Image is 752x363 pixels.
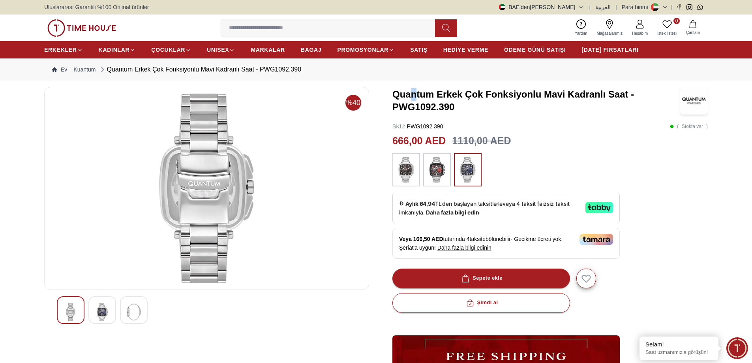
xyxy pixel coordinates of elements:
font: | [671,4,673,10]
img: ... [47,19,116,37]
font: Mağazalarımız [596,31,623,36]
a: UNISEX [207,43,235,57]
font: - Gecikme ücreti yok, Şeriat'a uygun! [399,236,563,251]
img: ... [396,157,416,182]
font: Uluslararası Garantili %100 Orijinal ürünler [44,4,149,10]
font: ) [706,124,708,129]
font: bölünebilir [486,236,511,242]
a: ÖDEME GÜNÜ SATIŞI [504,43,566,57]
font: %40 [346,99,360,107]
a: SATIŞ [410,43,428,57]
nav: Ekmek kırıntısı [44,58,708,81]
font: Selam! [645,341,664,348]
font: ÇOCUKLAR [151,47,185,53]
a: [DATE] FIRSATLARI [581,43,638,57]
font: 666,00 AED [392,135,446,146]
a: HEDİYE VERME [443,43,488,57]
font: Veya 166,50 AED [399,236,443,242]
font: 1110,00 AED [452,135,511,146]
img: ... [458,157,478,182]
button: BAE'den[PERSON_NAME] [496,3,584,11]
div: Sohbet penceresi [726,337,748,359]
font: Saat uzmanımızla görüşün! [645,349,708,355]
a: PROMOSYONLAR [337,43,394,57]
font: العربية [595,4,611,10]
img: Birleşik Arap Emirlikleri [499,4,505,10]
a: BAGAJ [301,43,322,57]
font: HEDİYE VERME [443,47,488,53]
a: Mağazalarımız [592,18,627,38]
font: ( [677,124,679,129]
font: SKU [392,123,404,130]
font: ÖDEME GÜNÜ SATIŞI [504,47,566,53]
img: Quantum Erkek Çok Fonksiyonlu Siyah Kadranlı Saat - PWG1092.350 [64,303,78,321]
img: Quantum Erkek Çok Fonksiyonlu Siyah Kadranlı Saat - PWG1092.350 [51,94,362,283]
a: KADINLAR [99,43,136,57]
img: ... [427,157,447,182]
font: MARKALAR [251,47,285,53]
a: Ev [52,66,67,73]
a: MARKALAR [251,43,285,57]
font: BAE'den [508,4,530,10]
font: Şimdi al [477,299,498,305]
button: Şimdi al [392,293,570,313]
font: Stokta var [682,124,703,129]
a: Whatsapp [697,4,703,10]
font: KADINLAR [99,47,130,53]
font: Sepete ekle [473,275,503,281]
img: Tamara [579,234,613,245]
font: | [615,4,617,10]
font: Daha fazla bilgi edinin [437,245,491,251]
a: ERKEKLER [44,43,83,57]
a: ÇOCUKLAR [151,43,191,57]
font: Ev [61,66,67,73]
button: Sepete ekle [392,269,570,288]
font: ERKEKLER [44,47,77,53]
font: Hesabım [632,31,648,36]
font: PROMOSYONLAR [337,47,388,53]
font: [DATE] FIRSATLARI [581,47,638,53]
a: Yardım [570,18,592,38]
a: Instagram [686,4,692,10]
font: Para birimi [622,4,648,10]
font: SATIŞ [410,47,428,53]
font: | [589,4,591,10]
img: Quantum Erkek Çok Fonksiyonlu Mavi Kadranlı Saat - PWG1092.390 [680,87,708,115]
font: UNISEX [207,47,229,53]
img: Quantum Erkek Çok Fonksiyonlu Siyah Kadranlı Saat - PWG1092.350 [95,303,109,321]
a: Facebook [676,4,682,10]
font: Quantum Erkek Çok Fonksiyonlu Mavi Kadranlı Saat - PWG1092.390 [392,89,634,112]
font: Quantum Erkek Çok Fonksiyonlu Mavi Kadranlı Saat - PWG1092.390 [107,66,301,73]
font: Yardım [575,31,587,36]
font: İstek listesi [657,31,677,36]
button: Çantam [681,19,705,37]
font: [PERSON_NAME] [530,4,575,10]
font: : [404,123,405,130]
font: PWG1092.390 [407,123,443,130]
button: العربية [595,3,611,11]
a: 0İstek listesi [653,18,681,38]
font: Çantam [686,30,700,35]
a: Kuantum [73,66,96,73]
img: Quantum Erkek Çok Fonksiyonlu Siyah Kadranlı Saat - PWG1092.350 [127,303,141,321]
font: 0 [675,18,678,24]
font: BAGAJ [301,47,322,53]
font: taksite [470,236,486,242]
font: tutarında 4 [443,236,470,242]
